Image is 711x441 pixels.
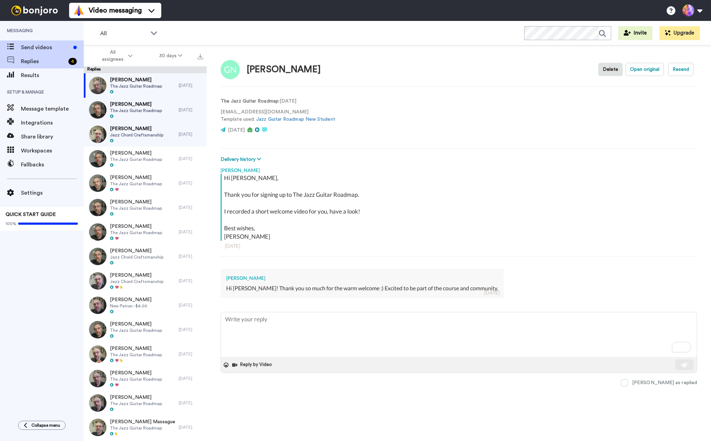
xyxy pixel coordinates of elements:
div: [DATE] [225,242,693,249]
span: 100% [6,221,16,226]
img: 48a9d280-6875-4124-a421-4ca90e4574d9-thumb.jpg [89,77,106,94]
img: 9934fd9d-9db8-4b28-a1d3-3ef1a2a7ec3c-thumb.jpg [89,126,106,143]
a: [PERSON_NAME]The Jazz Guitar Roadmap[DATE] [84,317,207,342]
img: e5268d6c-1b6c-4c63-8e7a-7aefe419f042-thumb.jpg [89,150,106,167]
img: 99df5863-57ed-4099-821d-07b18c981a4f-thumb.jpg [89,101,106,119]
span: All [100,29,147,38]
span: [PERSON_NAME] [110,101,162,108]
a: [PERSON_NAME]New Patron - $4.00[DATE] [84,293,207,317]
span: The Jazz Guitar Roadmap [110,181,162,187]
img: b07d766f-b73c-4b27-a056-b113ccdc1bf9-thumb.jpg [89,321,106,338]
textarea: To enrich screen reader interactions, please activate Accessibility in Grammarly extension settings [221,312,697,357]
img: Image of Giorgi Nikolaishvili [221,60,240,79]
a: [PERSON_NAME]The Jazz Guitar Roadmap[DATE] [84,220,207,244]
span: Fallbacks [21,160,84,169]
span: The Jazz Guitar Roadmap [110,425,175,431]
div: [PERSON_NAME] [247,65,321,75]
span: [PERSON_NAME] [110,150,162,157]
span: [PERSON_NAME] [110,174,162,181]
span: [PERSON_NAME] [110,296,151,303]
span: Jazz Chord Craftsmanship [110,279,163,284]
div: [DATE] [179,327,203,332]
span: The Jazz Guitar Roadmap [110,108,162,113]
div: [PERSON_NAME] as replied [632,379,697,386]
div: [DATE] [179,132,203,137]
span: The Jazz Guitar Roadmap [110,83,162,89]
img: export.svg [198,54,203,59]
div: [PERSON_NAME] [221,163,697,174]
span: The Jazz Guitar Roadmap [110,376,162,382]
span: Video messaging [89,6,142,15]
img: 6295ff2a-ea47-40c1-abdd-0c21c037e4a2-thumb.jpg [89,272,106,290]
img: fd03449a-9bdf-4810-898b-e1d42d50d9b6-thumb.jpg [89,223,106,241]
img: 32902e1c-50be-4c2f-969c-1a205e0fa174-thumb.jpg [89,394,106,412]
button: Export all results that match these filters now. [195,51,205,61]
span: [PERSON_NAME] [110,272,163,279]
span: Integrations [21,119,84,127]
span: Send videos [21,43,71,52]
div: [DATE] [179,351,203,357]
a: [PERSON_NAME]Jazz Chord Craftsmanship[DATE] [84,269,207,293]
span: [PERSON_NAME] [110,223,162,230]
img: bj-logo-header-white.svg [8,6,61,15]
button: Delivery history [221,156,263,163]
a: [PERSON_NAME]The Jazz Guitar Roadmap[DATE] [84,342,207,366]
span: The Jazz Guitar Roadmap [110,352,162,358]
span: The Jazz Guitar Roadmap [110,205,162,211]
div: [DATE] [179,376,203,381]
span: [PERSON_NAME] [110,369,162,376]
a: [PERSON_NAME]Jazz Chord Craftsmanship[DATE] [84,122,207,147]
a: [PERSON_NAME]The Jazz Guitar Roadmap[DATE] [84,147,207,171]
button: Resend [668,63,694,76]
div: [DATE] [179,107,203,113]
a: [PERSON_NAME]The Jazz Guitar Roadmap[DATE] [84,98,207,122]
a: [PERSON_NAME]The Jazz Guitar Roadmap[DATE] [84,171,207,195]
div: [DATE] [179,254,203,259]
img: a36b4d59-e647-495c-b34f-b23bf18ac444-thumb.jpg [89,248,106,265]
a: [PERSON_NAME] MassagueThe Jazz Guitar Roadmap[DATE] [84,415,207,440]
span: [PERSON_NAME] Massague [110,418,175,425]
span: Workspaces [21,147,84,155]
strong: The Jazz Guitar Roadmap [221,99,279,104]
span: [PERSON_NAME] [110,199,162,205]
img: 91f626db-0cd5-4c4c-88b4-37ebc967977d-thumb.jpg [89,174,106,192]
span: [PERSON_NAME] [110,345,162,352]
a: [PERSON_NAME]The Jazz Guitar Roadmap[DATE] [84,366,207,391]
span: All assignees [98,49,127,63]
span: Share library [21,133,84,141]
img: 7aba595a-56bb-46c7-8aef-2c12a3b0cbc8-thumb.jpg [89,419,106,436]
div: Hi [PERSON_NAME], Thank you for signing up to The Jazz Guitar Roadmap. I recorded a short welcome... [224,174,695,241]
span: Jazz Chord Craftsmanship [110,254,163,260]
span: Collapse menu [31,423,60,428]
span: [PERSON_NAME] [110,76,162,83]
button: Collapse menu [18,421,66,430]
div: [DATE] [179,278,203,284]
div: [PERSON_NAME] [226,275,498,282]
button: Invite [618,26,652,40]
button: Reply by Video [231,360,274,370]
div: [DATE] [179,156,203,162]
button: Delete [598,63,623,76]
img: vm-color.svg [73,5,84,16]
button: 30 days [146,50,196,62]
div: [DATE] [179,83,203,88]
span: The Jazz Guitar Roadmap [110,401,162,406]
a: [PERSON_NAME]The Jazz Guitar Roadmap[DATE] [84,73,207,98]
span: New Patron - $4.00 [110,303,151,309]
a: [PERSON_NAME]Jazz Chord Craftsmanship[DATE] [84,244,207,269]
span: The Jazz Guitar Roadmap [110,230,162,236]
span: [PERSON_NAME] [110,321,162,328]
img: 5d5aa53e-5232-4eda-bfe8-75a3d6369ea6-thumb.jpg [89,297,106,314]
div: [DATE] [179,302,203,308]
div: [DATE] [179,229,203,235]
span: [PERSON_NAME] [110,247,163,254]
a: [PERSON_NAME]The Jazz Guitar Roadmap[DATE] [84,391,207,415]
span: The Jazz Guitar Roadmap [110,328,162,333]
span: QUICK START GUIDE [6,212,56,217]
button: Upgrade [659,26,700,40]
span: Message template [21,105,84,113]
img: 68b62659-5806-425c-b491-dd58bd21d774-thumb.jpg [89,345,106,363]
div: [DATE] [179,425,203,430]
p: [EMAIL_ADDRESS][DOMAIN_NAME] Template used: [221,109,335,123]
